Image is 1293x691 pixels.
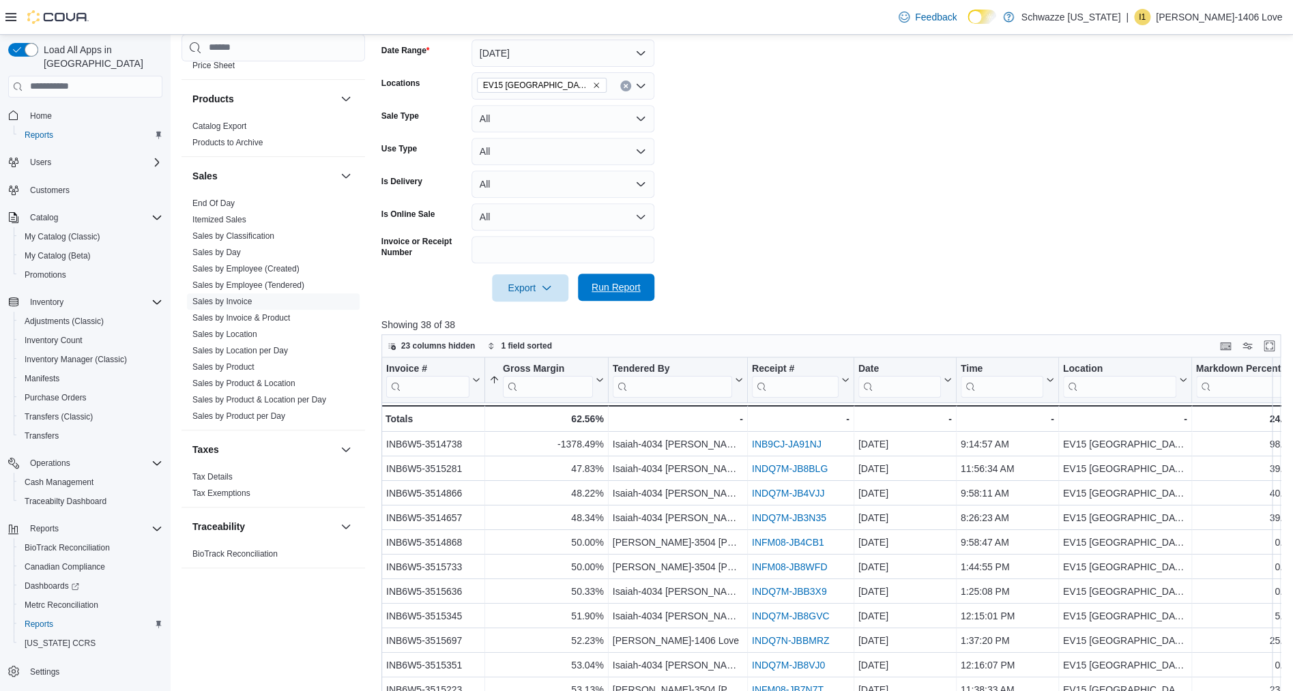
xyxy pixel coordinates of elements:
a: Inventory Manager (Classic) [19,351,132,368]
button: Adjustments (Classic) [14,312,168,331]
h3: Traceability [192,520,245,533]
button: Home [3,106,168,126]
span: Manifests [25,373,59,384]
a: Sales by Product [192,362,255,372]
button: Enter fullscreen [1261,338,1277,354]
div: 48.22% [489,485,604,501]
span: Dark Mode [968,24,968,25]
span: Metrc Reconciliation [25,600,98,611]
button: Taxes [338,441,354,458]
button: Remove EV15 Las Cruces North from selection in this group [592,81,600,89]
div: [PERSON_NAME]-3504 [PERSON_NAME] [612,534,742,550]
span: Promotions [19,267,162,283]
button: [DATE] [471,40,654,67]
div: [DATE] [858,510,951,526]
div: [DATE] [858,485,951,501]
div: 50.33% [489,583,604,600]
label: Invoice or Receipt Number [381,236,466,258]
button: Transfers [14,426,168,445]
button: Keyboard shortcuts [1217,338,1234,354]
a: Tax Details [192,472,233,482]
span: BioTrack Reconciliation [192,548,278,559]
span: Users [25,154,162,171]
span: Sales by Location per Day [192,345,288,356]
p: [PERSON_NAME]-1406 Love [1156,9,1282,25]
a: Inventory Count [19,332,88,349]
div: Tendered By [612,362,731,397]
div: Invoice # [386,362,469,375]
div: EV15 [GEOGRAPHIC_DATA] [1062,510,1187,526]
div: Isaiah-4034 [PERSON_NAME] [612,510,742,526]
button: Customers [3,180,168,200]
button: Sales [192,169,335,183]
div: [DATE] [858,559,951,575]
a: Itemized Sales [192,215,246,224]
button: 1 field sorted [482,338,557,354]
button: Run Report [578,274,654,301]
button: Invoice # [386,362,480,397]
div: Receipt # URL [752,362,839,397]
button: Operations [25,455,76,471]
button: Traceability [338,518,354,535]
span: 1 field sorted [501,340,552,351]
div: 11:56:34 AM [960,460,1054,477]
button: Cash Management [14,473,168,492]
div: EV15 [GEOGRAPHIC_DATA] [1062,436,1187,452]
span: I1 [1139,9,1146,25]
button: Reports [25,520,64,537]
div: Time [960,362,1043,397]
span: Run Report [592,280,641,294]
button: Products [338,91,354,107]
a: Sales by Invoice [192,297,252,306]
span: Price Sheet [192,60,235,71]
span: Sales by Invoice & Product [192,312,290,323]
div: Location [1062,362,1176,375]
a: INFM08-JB4CB1 [752,537,824,548]
span: Sales by Product & Location [192,378,295,389]
button: All [471,105,654,132]
h3: Products [192,92,234,106]
button: Time [960,362,1054,397]
span: Promotions [25,269,66,280]
button: Traceability [192,520,335,533]
a: Feedback [893,3,962,31]
a: INDQ7M-JBB3X9 [752,586,827,597]
span: Sales by Employee (Tendered) [192,280,304,291]
span: Inventory Manager (Classic) [25,354,127,365]
button: My Catalog (Beta) [14,246,168,265]
div: Date [858,362,940,397]
div: 9:58:47 AM [960,534,1054,550]
span: Operations [30,458,70,469]
div: 50.00% [489,559,604,575]
div: Date [858,362,940,375]
div: 9:14:57 AM [960,436,1054,452]
a: BioTrack Reconciliation [19,540,115,556]
span: Sales by Invoice [192,296,252,307]
a: Sales by Product per Day [192,411,285,421]
a: INDQ7M-JB4VJJ [752,488,825,499]
p: Showing 38 of 38 [381,318,1290,332]
button: Metrc Reconciliation [14,596,168,615]
div: EV15 [GEOGRAPHIC_DATA] [1062,534,1187,550]
span: Purchase Orders [25,392,87,403]
a: Price Sheet [192,61,235,70]
span: Reports [25,619,53,630]
a: INFM08-JB8WFD [752,561,827,572]
a: Dashboards [14,576,168,596]
a: Tax Exemptions [192,488,250,498]
a: Purchase Orders [19,389,92,406]
span: Dashboards [25,580,79,591]
span: Home [25,107,162,124]
span: Transfers [25,430,59,441]
a: INDQ7M-JB8VJ0 [752,660,825,671]
span: Tax Details [192,471,233,482]
span: Reports [25,520,162,537]
span: Transfers (Classic) [19,409,162,425]
button: Settings [3,661,168,681]
span: Reports [25,130,53,141]
a: Reports [19,616,59,632]
span: Sales by Product & Location per Day [192,394,326,405]
label: Is Delivery [381,176,422,187]
label: Date Range [381,45,430,56]
div: Isaiah-4034 [PERSON_NAME] [612,583,742,600]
